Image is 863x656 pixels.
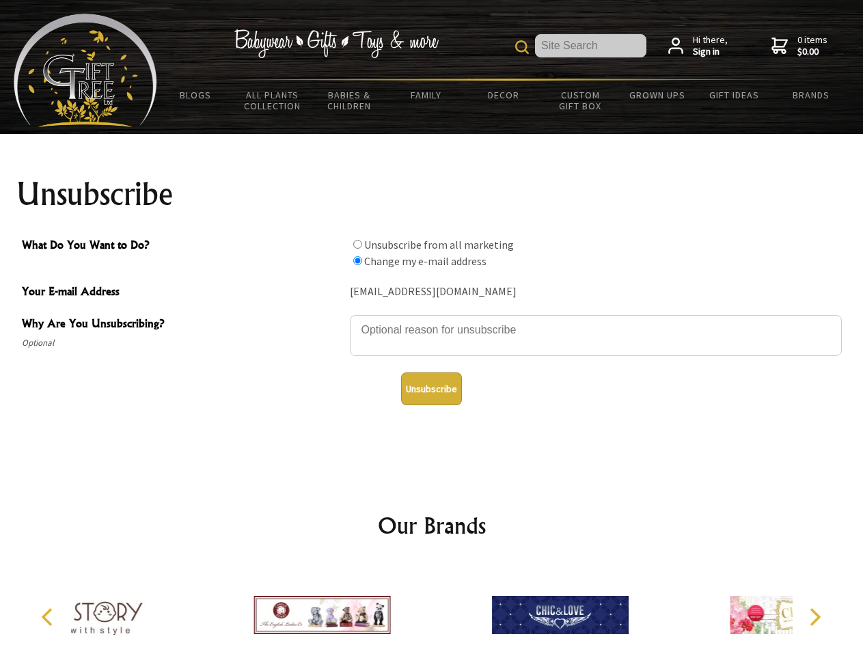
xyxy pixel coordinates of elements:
a: Grown Ups [618,81,696,109]
img: Babywear - Gifts - Toys & more [234,29,439,58]
a: Custom Gift Box [542,81,619,120]
a: Babies & Children [311,81,388,120]
label: Change my e-mail address [364,254,487,268]
img: Babyware - Gifts - Toys and more... [14,14,157,127]
strong: $0.00 [797,46,827,58]
a: BLOGS [157,81,234,109]
input: Site Search [535,34,646,57]
button: Next [799,602,830,632]
textarea: Why Are You Unsubscribing? [350,315,842,356]
div: [EMAIL_ADDRESS][DOMAIN_NAME] [350,282,842,303]
a: 0 items$0.00 [771,34,827,58]
input: What Do You Want to Do? [353,256,362,265]
label: Unsubscribe from all marketing [364,238,514,251]
span: Why Are You Unsubscribing? [22,315,343,335]
a: Family [388,81,465,109]
a: Gift Ideas [696,81,773,109]
input: What Do You Want to Do? [353,240,362,249]
span: 0 items [797,33,827,58]
h2: Our Brands [27,509,836,542]
h1: Unsubscribe [16,178,847,210]
img: product search [515,40,529,54]
span: Hi there, [693,34,728,58]
span: Optional [22,335,343,351]
button: Unsubscribe [401,372,462,405]
span: Your E-mail Address [22,283,343,303]
span: What Do You Want to Do? [22,236,343,256]
strong: Sign in [693,46,728,58]
a: Decor [465,81,542,109]
a: All Plants Collection [234,81,312,120]
button: Previous [34,602,64,632]
a: Brands [773,81,850,109]
a: Hi there,Sign in [668,34,728,58]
